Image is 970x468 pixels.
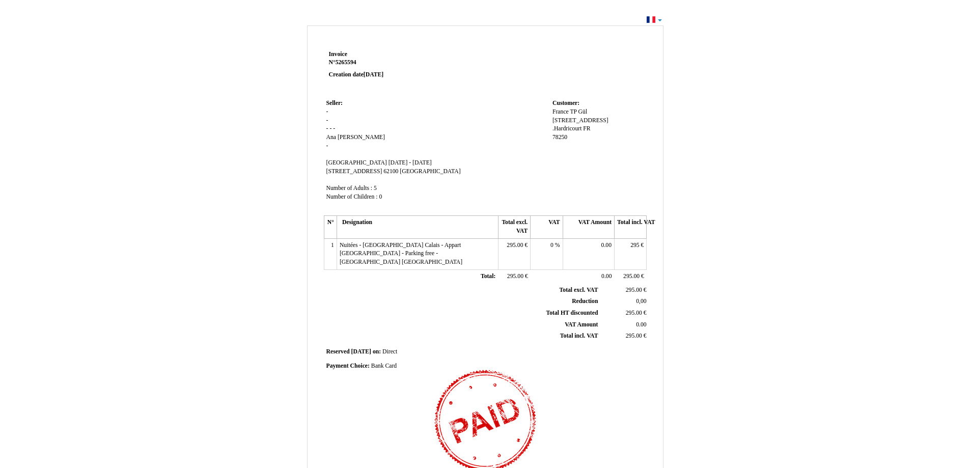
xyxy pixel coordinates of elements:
span: 295.00 [507,273,523,280]
span: 5 [374,185,377,191]
span: - [329,125,331,132]
span: Ana [326,134,336,141]
span: Reserved [326,348,350,355]
th: Designation [337,216,498,238]
span: Gül [578,108,588,115]
span: 0 [379,194,382,200]
span: [STREET_ADDRESS] [326,168,382,175]
span: .Hardricourt [552,125,581,132]
span: Direct [382,348,397,355]
span: [STREET_ADDRESS] [552,117,608,124]
span: [GEOGRAPHIC_DATA] [400,168,460,175]
span: Customer: [552,100,579,106]
span: Bank Card [371,363,397,369]
span: Number of Children : [326,194,378,200]
span: Total excl. VAT [560,287,598,293]
span: [PERSON_NAME] [338,134,385,141]
span: [DATE] [364,71,383,78]
strong: N° [329,59,451,67]
th: VAT [531,216,563,238]
span: Total incl. VAT [560,333,598,339]
span: Payment Choice: [326,363,370,369]
span: Number of Adults : [326,185,373,191]
span: VAT Amount [565,321,598,328]
th: N° [324,216,337,238]
td: € [600,308,648,319]
span: [GEOGRAPHIC_DATA] [326,159,387,166]
span: Seller: [326,100,343,106]
span: Nuitées - [GEOGRAPHIC_DATA] Calais - Appart [GEOGRAPHIC_DATA] - Parking free - [GEOGRAPHIC_DATA] ... [340,242,462,265]
td: € [600,331,648,342]
span: 295.00 [626,333,642,339]
span: 0.00 [636,321,646,328]
span: 5265594 [336,59,356,66]
span: on: [373,348,381,355]
span: 295 [630,242,640,249]
span: 62100 [383,168,398,175]
span: 295.00 [626,310,642,316]
span: France TP [552,108,577,115]
span: FR [583,125,590,132]
th: Total incl. VAT [615,216,647,238]
td: € [498,269,530,284]
td: € [498,238,530,269]
th: VAT Amount [563,216,614,238]
span: - [333,125,335,132]
span: 78250 [552,134,567,141]
td: € [615,269,647,284]
span: [DATE] [351,348,371,355]
span: Invoice [329,51,347,58]
span: 0 [550,242,553,249]
span: - [326,143,328,149]
span: Reduction [572,298,598,305]
span: - [326,108,328,115]
span: 295.00 [626,287,642,293]
span: Total HT discounted [546,310,598,316]
span: 0,00 [636,298,646,305]
span: [DATE] - [DATE] [389,159,432,166]
td: € [615,238,647,269]
td: € [600,285,648,296]
span: 295.00 [507,242,523,249]
span: 0.00 [601,242,612,249]
span: 295.00 [623,273,640,280]
span: - [326,117,328,124]
th: Total excl. VAT [498,216,530,238]
td: % [531,238,563,269]
span: - [326,125,328,132]
td: 1 [324,238,337,269]
strong: Creation date [329,71,384,78]
span: Total: [481,273,495,280]
span: 0.00 [601,273,612,280]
